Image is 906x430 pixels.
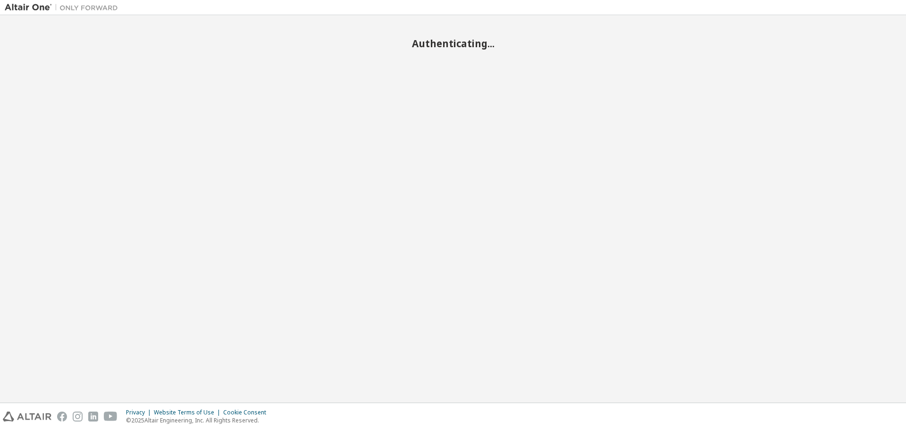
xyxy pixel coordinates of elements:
img: linkedin.svg [88,412,98,422]
img: facebook.svg [57,412,67,422]
h2: Authenticating... [5,37,901,50]
div: Website Terms of Use [154,409,223,416]
div: Privacy [126,409,154,416]
img: youtube.svg [104,412,117,422]
div: Cookie Consent [223,409,272,416]
img: Altair One [5,3,123,12]
img: altair_logo.svg [3,412,51,422]
p: © 2025 Altair Engineering, Inc. All Rights Reserved. [126,416,272,424]
img: instagram.svg [73,412,83,422]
